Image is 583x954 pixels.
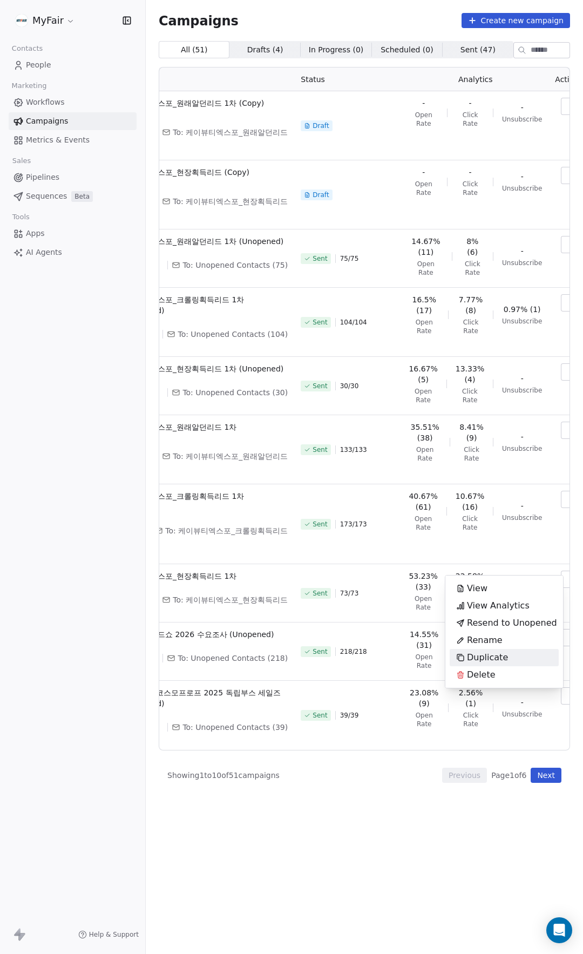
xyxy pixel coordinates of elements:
span: Delete [467,668,496,681]
span: Rename [467,634,503,647]
span: Resend to Unopened [467,617,557,630]
span: View Analytics [467,599,530,612]
div: Suggestions [450,580,559,684]
span: Duplicate [467,651,508,664]
span: View [467,582,487,595]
